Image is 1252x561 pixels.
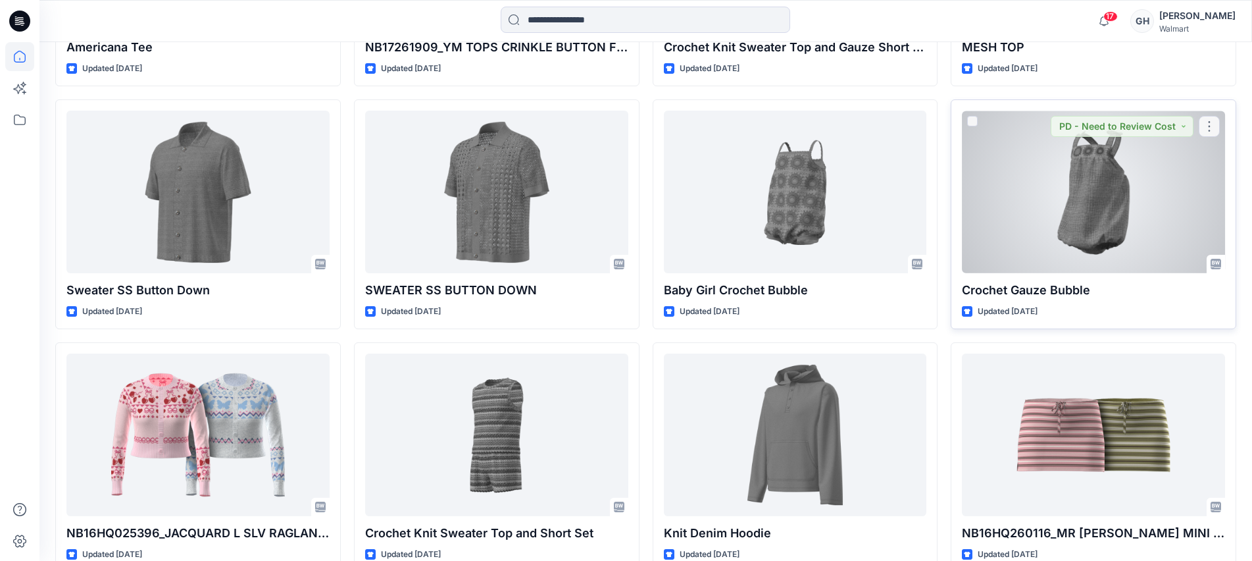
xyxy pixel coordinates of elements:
div: GH [1130,9,1154,33]
a: Crochet Knit Sweater Top and Short Set [365,354,628,516]
p: Updated [DATE] [978,62,1038,76]
p: Crochet Gauze Bubble [962,281,1225,300]
p: Baby Girl Crochet Bubble [664,281,927,300]
a: Baby Girl Crochet Bubble [664,111,927,273]
p: Crochet Knit Sweater Top and Short Set [365,524,628,543]
p: Updated [DATE] [680,62,739,76]
div: Walmart [1159,24,1236,34]
p: NB17261909_YM TOPS CRINKLE BUTTON FRONT [365,38,628,57]
a: SWEATER SS BUTTON DOWN [365,111,628,273]
p: MESH TOP [962,38,1225,57]
div: [PERSON_NAME] [1159,8,1236,24]
p: Updated [DATE] [381,62,441,76]
a: NB16HQ025396_JACQUARD L SLV RAGLAN BTN FRONT CARDIGAN [66,354,330,516]
p: Knit Denim Hoodie [664,524,927,543]
p: Updated [DATE] [82,305,142,319]
a: Sweater SS Button Down [66,111,330,273]
p: NB16HQ260116_MR [PERSON_NAME] MINI SKORT W SIDE SEAM NOTCH AND DRAWCORD [962,524,1225,543]
p: Updated [DATE] [82,62,142,76]
a: Knit Denim Hoodie [664,354,927,516]
p: Updated [DATE] [978,305,1038,319]
p: SWEATER SS BUTTON DOWN [365,281,628,300]
a: Crochet Gauze Bubble [962,111,1225,273]
p: Updated [DATE] [680,305,739,319]
p: NB16HQ025396_JACQUARD L SLV RAGLAN BTN FRONT CARDIGAN [66,524,330,543]
p: Updated [DATE] [381,305,441,319]
a: NB16HQ260116_MR MICRO MINI SKORT W SIDE SEAM NOTCH AND DRAWCORD [962,354,1225,516]
span: 17 [1103,11,1118,22]
p: Sweater SS Button Down [66,281,330,300]
p: Americana Tee [66,38,330,57]
p: Crochet Knit Sweater Top and Gauze Short Set [664,38,927,57]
